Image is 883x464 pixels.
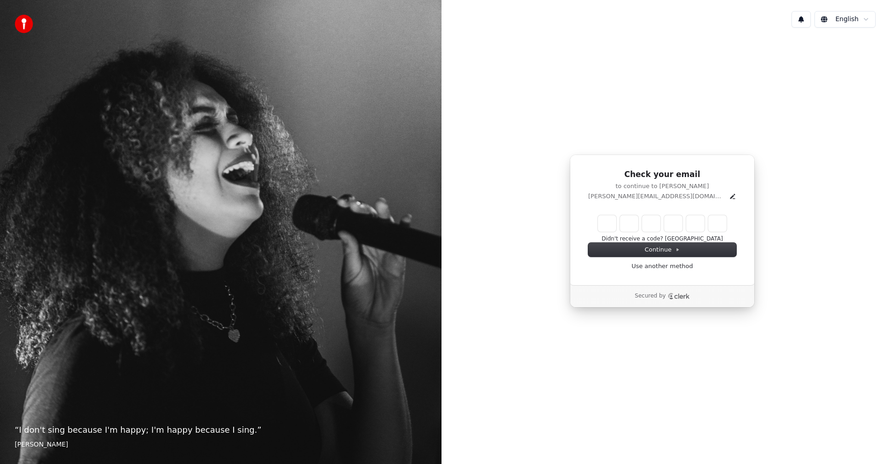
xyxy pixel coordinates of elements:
[668,293,690,299] a: Clerk logo
[15,440,427,449] footer: [PERSON_NAME]
[588,182,736,190] p: to continue to [PERSON_NAME]
[729,193,736,200] button: Edit
[645,246,680,254] span: Continue
[15,15,33,33] img: youka
[635,292,665,300] p: Secured by
[15,424,427,436] p: “ I don't sing because I'm happy; I'm happy because I sing. ”
[588,243,736,257] button: Continue
[602,235,723,243] button: Didn't receive a code? [GEOGRAPHIC_DATA]
[598,215,745,232] input: Enter verification code
[631,262,693,270] a: Use another method
[588,192,725,200] p: [PERSON_NAME][EMAIL_ADDRESS][DOMAIN_NAME]
[588,169,736,180] h1: Check your email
